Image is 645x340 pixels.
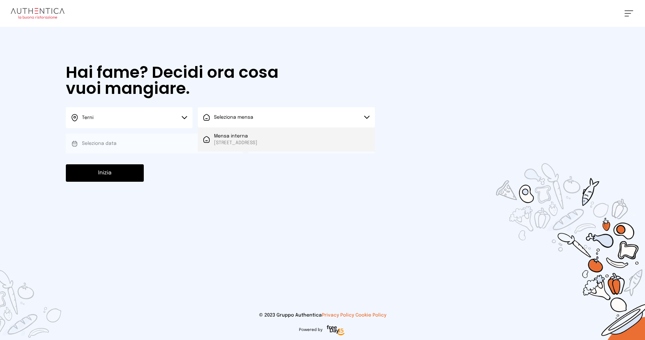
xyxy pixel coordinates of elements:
button: Seleziona mensa [198,107,375,127]
p: © 2023 Gruppo Authentica [11,312,634,319]
button: Inizia [66,164,144,182]
span: Seleziona data [82,141,117,146]
button: Seleziona data [66,133,243,154]
a: Cookie Policy [355,313,386,318]
span: [STREET_ADDRESS] [214,139,257,146]
span: Mensa interna [214,133,257,139]
img: logo-freeday.3e08031.png [325,324,346,337]
span: Seleziona mensa [214,115,253,120]
span: Powered by [299,327,322,333]
a: Privacy Policy [322,313,354,318]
